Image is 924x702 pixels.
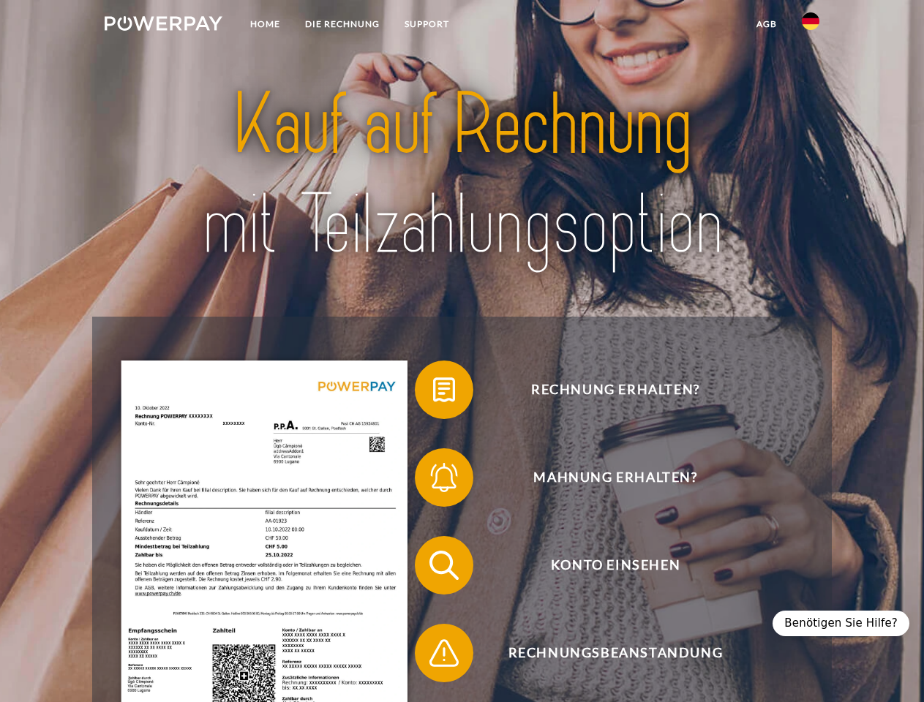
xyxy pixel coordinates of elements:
img: qb_warning.svg [426,635,462,671]
a: agb [744,11,789,37]
img: qb_search.svg [426,547,462,584]
button: Mahnung erhalten? [415,448,795,507]
a: SUPPORT [392,11,462,37]
img: qb_bell.svg [426,459,462,496]
span: Konto einsehen [436,536,795,595]
img: qb_bill.svg [426,371,462,408]
span: Rechnung erhalten? [436,361,795,419]
button: Rechnungsbeanstandung [415,624,795,682]
a: DIE RECHNUNG [293,11,392,37]
img: de [802,12,819,30]
img: logo-powerpay-white.svg [105,16,222,31]
span: Mahnung erhalten? [436,448,795,507]
img: title-powerpay_de.svg [140,70,784,280]
button: Rechnung erhalten? [415,361,795,419]
a: Home [238,11,293,37]
span: Rechnungsbeanstandung [436,624,795,682]
div: Benötigen Sie Hilfe? [773,611,909,636]
button: Konto einsehen [415,536,795,595]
